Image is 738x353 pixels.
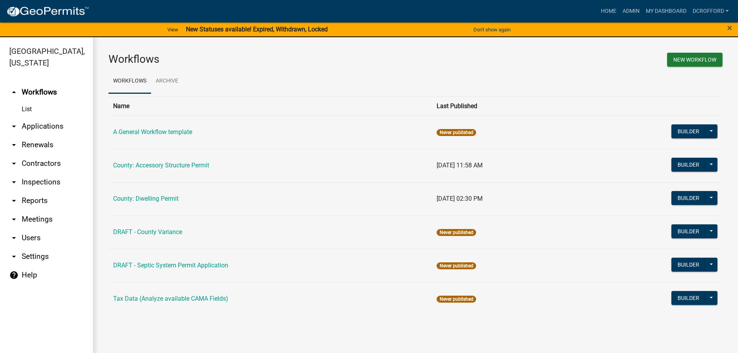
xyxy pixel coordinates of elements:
[113,228,182,236] a: DRAFT - County Variance
[671,124,705,138] button: Builder
[437,262,476,269] span: Never published
[671,158,705,172] button: Builder
[108,69,151,94] a: Workflows
[9,233,19,243] i: arrow_drop_down
[643,4,690,19] a: My Dashboard
[690,4,732,19] a: dcrofford
[151,69,183,94] a: Archive
[437,195,483,202] span: [DATE] 02:30 PM
[113,162,209,169] a: County: Accessory Structure Permit
[186,26,328,33] strong: New Statuses available! Expired, Withdrawn, Locked
[437,162,483,169] span: [DATE] 11:58 AM
[9,88,19,97] i: arrow_drop_up
[113,262,228,269] a: DRAFT - Septic System Permit Application
[727,23,732,33] button: Close
[9,140,19,150] i: arrow_drop_down
[108,96,432,115] th: Name
[9,215,19,224] i: arrow_drop_down
[9,270,19,280] i: help
[9,159,19,168] i: arrow_drop_down
[671,258,705,272] button: Builder
[437,296,476,303] span: Never published
[9,252,19,261] i: arrow_drop_down
[113,128,192,136] a: A General Workflow template
[113,195,179,202] a: County: Dwelling Permit
[598,4,619,19] a: Home
[9,196,19,205] i: arrow_drop_down
[437,129,476,136] span: Never published
[432,96,576,115] th: Last Published
[108,53,410,66] h3: Workflows
[470,23,514,36] button: Don't show again
[9,122,19,131] i: arrow_drop_down
[727,22,732,33] span: ×
[437,229,476,236] span: Never published
[671,224,705,238] button: Builder
[619,4,643,19] a: Admin
[9,177,19,187] i: arrow_drop_down
[671,191,705,205] button: Builder
[667,53,723,67] button: New Workflow
[671,291,705,305] button: Builder
[164,23,181,36] a: View
[113,295,228,302] a: Tax Data (Analyze available CAMA Fields)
